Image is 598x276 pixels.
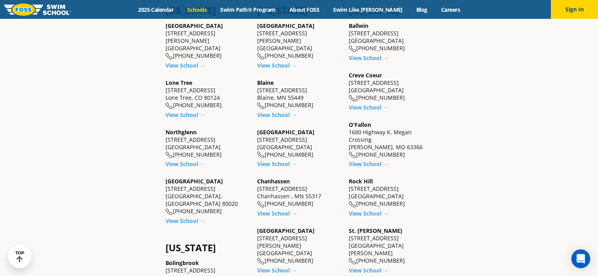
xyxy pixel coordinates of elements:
[349,227,432,265] div: [STREET_ADDRESS] [GEOGRAPHIC_DATA][PERSON_NAME] [PHONE_NUMBER]
[166,128,249,159] div: [STREET_ADDRESS] [GEOGRAPHIC_DATA] [PHONE_NUMBER]
[257,102,265,109] img: location-phone-o-icon.svg
[257,177,290,185] a: Chanhassen
[257,79,341,109] div: [STREET_ADDRESS] Blaine, MN 55449 [PHONE_NUMBER]
[166,152,173,158] img: location-phone-o-icon.svg
[166,22,249,60] div: [STREET_ADDRESS][PERSON_NAME] [GEOGRAPHIC_DATA] [PHONE_NUMBER]
[166,53,173,60] img: location-phone-o-icon.svg
[409,6,434,13] a: Blog
[349,46,356,52] img: location-phone-o-icon.svg
[349,210,388,217] a: View School →
[349,177,432,208] div: [STREET_ADDRESS] [GEOGRAPHIC_DATA] [PHONE_NUMBER]
[257,79,274,86] a: Blaine
[131,6,180,13] a: 2025 Calendar
[349,22,432,52] div: [STREET_ADDRESS] [GEOGRAPHIC_DATA] [PHONE_NUMBER]
[257,160,297,168] a: View School →
[166,259,199,267] a: Bolingbrook
[349,54,388,62] a: View School →
[349,95,356,102] img: location-phone-o-icon.svg
[257,227,315,234] a: [GEOGRAPHIC_DATA]
[349,71,382,79] a: Creve Coeur
[166,177,223,185] a: [GEOGRAPHIC_DATA]
[257,111,297,119] a: View School →
[434,6,467,13] a: Careers
[257,152,265,158] img: location-phone-o-icon.svg
[257,128,341,159] div: [STREET_ADDRESS] [GEOGRAPHIC_DATA] [PHONE_NUMBER]
[166,62,205,69] a: View School →
[166,79,192,86] a: Lone Tree
[166,111,205,119] a: View School →
[257,201,265,208] img: location-phone-o-icon.svg
[257,53,265,60] img: location-phone-o-icon.svg
[166,217,205,225] a: View School →
[257,62,297,69] a: View School →
[180,6,213,13] a: Schools
[349,22,368,29] a: Ballwin
[257,227,341,265] div: [STREET_ADDRESS][PERSON_NAME] [GEOGRAPHIC_DATA] [PHONE_NUMBER]
[166,208,173,215] img: location-phone-o-icon.svg
[257,177,341,208] div: [STREET_ADDRESS] Chanhassen , MN 55317 [PHONE_NUMBER]
[349,152,356,158] img: location-phone-o-icon.svg
[349,227,402,234] a: St. [PERSON_NAME]
[166,128,197,136] a: Northglenn
[349,104,388,111] a: View School →
[166,79,249,109] div: [STREET_ADDRESS] Lone Tree, CO 80124 [PHONE_NUMBER]
[166,177,249,215] div: [STREET_ADDRESS] [GEOGRAPHIC_DATA], [GEOGRAPHIC_DATA] 80020 [PHONE_NUMBER]
[349,121,432,159] div: 1680 Highway K, Megan Crossing [PERSON_NAME], MO 63366 [PHONE_NUMBER]
[166,102,173,109] img: location-phone-o-icon.svg
[349,160,388,168] a: View School →
[282,6,326,13] a: About FOSS
[213,6,282,13] a: Swim Path® Program
[257,267,297,274] a: View School →
[257,258,265,265] img: location-phone-o-icon.svg
[166,242,249,253] h4: [US_STATE]
[166,160,205,168] a: View School →
[4,4,71,16] img: FOSS Swim School Logo
[15,250,24,263] div: TOP
[349,71,432,102] div: [STREET_ADDRESS] [GEOGRAPHIC_DATA] [PHONE_NUMBER]
[349,258,356,265] img: location-phone-o-icon.svg
[257,210,297,217] a: View School →
[166,22,223,29] a: [GEOGRAPHIC_DATA]
[326,6,410,13] a: Swim Like [PERSON_NAME]
[257,22,315,29] a: [GEOGRAPHIC_DATA]
[257,128,315,136] a: [GEOGRAPHIC_DATA]
[349,121,371,128] a: O'Fallon
[257,22,341,60] div: [STREET_ADDRESS][PERSON_NAME] [GEOGRAPHIC_DATA] [PHONE_NUMBER]
[349,177,373,185] a: Rock Hill
[349,267,388,274] a: View School →
[349,201,356,208] img: location-phone-o-icon.svg
[571,249,590,268] div: Open Intercom Messenger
